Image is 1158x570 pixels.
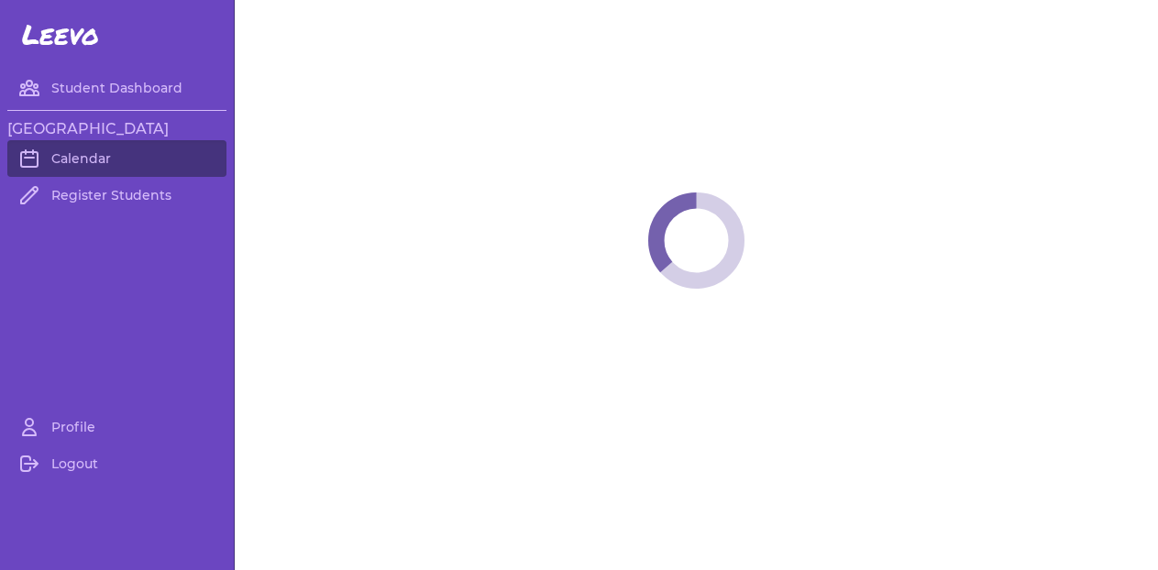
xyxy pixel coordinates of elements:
span: Leevo [22,18,99,51]
a: Profile [7,409,226,445]
a: Logout [7,445,226,482]
a: Calendar [7,140,226,177]
a: Register Students [7,177,226,214]
h3: [GEOGRAPHIC_DATA] [7,118,226,140]
a: Student Dashboard [7,70,226,106]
